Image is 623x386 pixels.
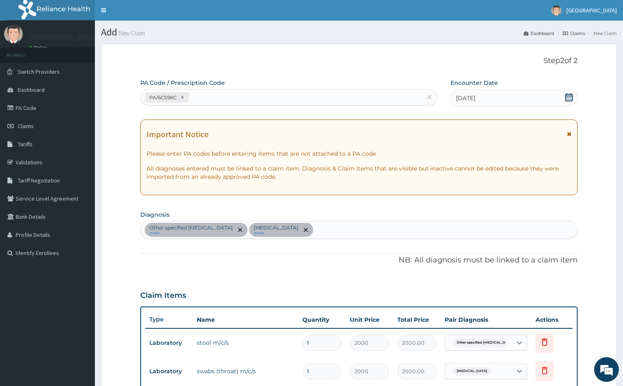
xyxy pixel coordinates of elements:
span: Switch Providers [18,68,60,75]
p: All diagnoses entered must be linked to a claim item. Diagnosis & Claim Items that are visible bu... [146,164,572,181]
span: [GEOGRAPHIC_DATA] [566,7,617,14]
h3: Claim Items [140,291,186,300]
h1: Important Notice [146,130,208,139]
a: Online [29,45,49,51]
span: Dashboard [18,86,45,94]
p: NB: All diagnosis must be linked to a claim item [140,255,578,266]
td: Laboratory [145,335,193,351]
p: [MEDICAL_DATA] [254,225,298,231]
th: Quantity [298,311,346,328]
p: Please enter PA codes before entering items that are not attached to a PA code [146,150,572,158]
label: PA Code / Prescription Code [140,79,225,87]
span: remove selection option [236,226,244,234]
td: Laboratory [145,364,193,379]
span: Tariff Negotiation [18,177,60,184]
h1: Add [101,27,617,37]
small: query [149,231,233,235]
img: User Image [4,25,23,43]
small: New Claim [117,30,145,36]
th: Unit Price [346,311,393,328]
p: [GEOGRAPHIC_DATA] [29,33,97,41]
td: stool m/c/s [193,335,299,351]
p: Step 2 of 2 [140,56,578,66]
a: Claims [563,30,585,37]
span: Other specified [MEDICAL_DATA] [453,339,518,347]
th: Actions [531,311,573,328]
span: [DATE] [456,94,475,102]
img: User Image [551,5,562,16]
small: query [254,231,298,235]
a: Dashboard [524,30,554,37]
span: Tariffs [18,140,33,148]
div: PA/6C598C [147,93,178,102]
span: Claims [18,122,34,130]
th: Name [193,311,299,328]
p: Other specified [MEDICAL_DATA] [149,225,233,231]
label: Encounter Date [451,79,498,87]
th: Type [145,312,193,327]
li: New Claim [586,30,617,37]
th: Total Price [393,311,441,328]
span: [MEDICAL_DATA] [453,367,491,375]
span: remove selection option [302,226,309,234]
th: Pair Diagnosis [441,311,531,328]
label: Diagnosis [140,211,170,219]
td: swabs (throat) m/c/s [193,363,299,379]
